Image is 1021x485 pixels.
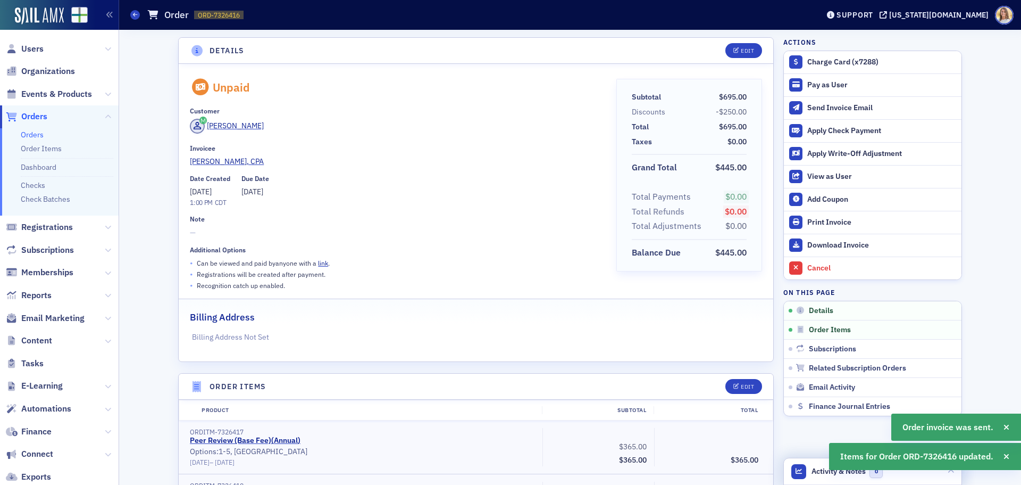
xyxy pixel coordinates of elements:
span: — [190,227,601,239]
span: Related Subscription Orders [809,364,906,373]
span: $445.00 [715,162,747,172]
div: Discounts [632,106,665,118]
span: Items for Order ORD-7326416 updated. [840,450,993,463]
a: Finance [6,426,52,438]
div: Note [190,215,205,223]
span: Activity & Notes [811,466,866,477]
div: Taxes [632,136,652,147]
div: Unpaid [213,80,250,94]
a: Checks [21,180,45,190]
div: – [190,458,535,466]
p: Can be viewed and paid by anyone with a . [197,258,330,268]
div: Edit [741,384,754,390]
div: Pay as User [807,80,956,90]
div: Balance Due [632,246,681,259]
span: [DATE] [190,458,210,466]
div: Total [654,406,765,415]
a: Content [6,335,52,347]
div: Cancel [807,264,956,273]
span: Finance [21,426,52,438]
span: Total Refunds [632,205,688,218]
span: Subscriptions [21,244,74,256]
time: 1:00 PM [190,198,213,207]
button: Edit [725,379,762,394]
span: Email Marketing [21,313,85,324]
span: Profile [995,6,1014,24]
div: Total Refunds [632,205,684,218]
a: Peer Review (Base Fee)(Annual) [190,436,300,446]
p: Registrations will be created after payment. [197,269,325,279]
span: $445.00 [715,247,747,258]
a: View Homepage [64,7,88,25]
div: Add Coupon [807,195,956,204]
span: Tasks [21,358,44,369]
span: E-Learning [21,380,63,392]
span: Grand Total [632,161,681,174]
a: Users [6,43,44,55]
span: $365.00 [619,442,647,451]
div: ORDITM-7326417 [190,428,535,436]
div: Grand Total [632,161,677,174]
div: Product [194,406,542,415]
button: Apply Write-Off Adjustment [784,142,961,165]
span: Events & Products [21,88,92,100]
span: • [190,280,193,291]
span: Reports [21,290,52,301]
span: Memberships [21,267,73,278]
div: Date Created [190,175,230,183]
div: [US_STATE][DOMAIN_NAME] [889,10,989,20]
a: Exports [6,471,51,483]
span: $365.00 [619,455,647,465]
span: Subtotal [632,92,665,103]
span: Total Payments [632,191,694,203]
a: Tasks [6,358,44,369]
span: [DATE] [215,458,235,466]
div: Customer [190,107,220,115]
span: $0.00 [725,220,747,231]
span: • [190,258,193,269]
div: Apply Write-Off Adjustment [807,149,956,159]
div: Total Adjustments [632,220,701,233]
h4: Details [210,45,245,56]
span: Subscriptions [809,344,856,354]
span: Email Activity [809,383,855,392]
a: Check Batches [21,194,70,204]
button: [US_STATE][DOMAIN_NAME] [880,11,992,19]
span: ORD-7326416 [198,11,240,20]
span: Orders [21,111,47,122]
img: SailAMX [15,7,64,24]
div: [PERSON_NAME] [207,120,264,131]
div: Support [836,10,873,20]
h4: On this page [783,287,962,297]
span: $0.00 [725,206,747,217]
button: Pay as User [784,73,961,96]
a: E-Learning [6,380,63,392]
a: Organizations [6,65,75,77]
a: Order Items [21,144,62,153]
span: Larry Gene Cooke, CPA [190,156,287,167]
span: $695.00 [719,122,747,131]
span: Order invoice was sent. [902,421,993,434]
span: CDT [213,198,227,207]
span: Details [809,306,833,316]
a: Orders [21,130,44,139]
a: Dashboard [21,162,56,172]
span: 0 [869,465,883,478]
button: Add Coupon [784,188,961,211]
div: Edit [741,48,754,54]
span: Exports [21,471,51,483]
div: Subtotal [632,92,661,103]
div: Due Date [241,175,269,183]
span: Registrations [21,221,73,233]
a: Registrations [6,221,73,233]
button: Charge Card (x7288) [784,51,961,73]
span: -$250.00 [716,107,747,117]
span: Finance Journal Entries [809,402,890,412]
a: Orders [6,111,47,122]
div: Total Payments [632,191,691,203]
p: Recognition catch up enabled. [197,281,285,290]
span: Content [21,335,52,347]
span: Order Items [809,325,851,335]
span: $0.00 [725,191,747,202]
